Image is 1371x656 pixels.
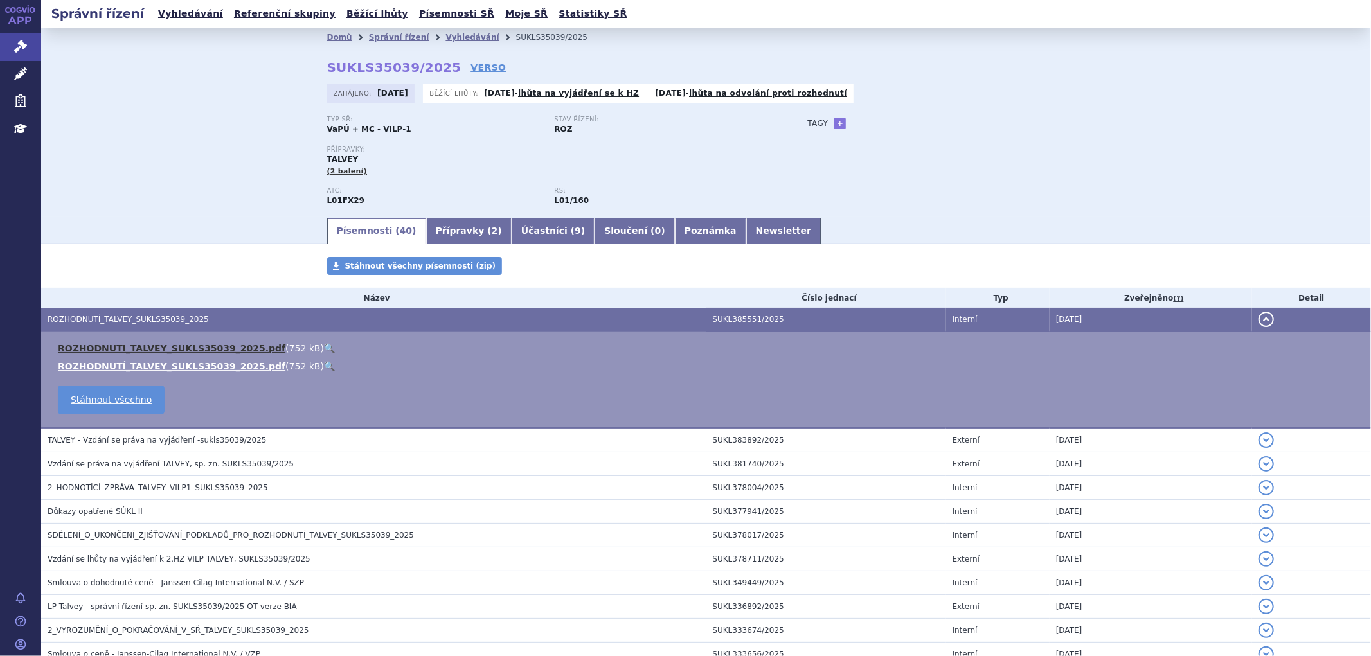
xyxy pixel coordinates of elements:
li: SUKLS35039/2025 [516,28,604,47]
a: Vyhledávání [154,5,227,22]
button: detail [1259,575,1274,590]
td: SUKL378711/2025 [706,547,946,571]
span: LP Talvey - správní řízení sp. zn. SUKLS35039/2025 OT verze BIA [48,602,297,611]
a: lhůta na vyjádření se k HZ [518,89,639,98]
p: - [655,88,847,98]
span: Externí [953,554,980,563]
th: Název [41,288,706,308]
span: Smlouva o dohodnuté ceně - Janssen-Cilag International N.V. / SZP [48,578,304,587]
p: Typ SŘ: [327,116,542,123]
a: Vyhledávání [445,33,499,42]
td: [DATE] [1050,452,1252,476]
strong: TALKVETAMAB [327,196,365,205]
a: 🔍 [324,361,335,371]
strong: [DATE] [377,89,408,98]
p: RS: [555,187,769,195]
button: detail [1259,551,1274,567]
a: ROZHODNUTI_TALVEY_SUKLS35039_2025.pdf [58,343,285,353]
span: Interní [953,483,978,492]
button: detail [1259,527,1274,543]
td: [DATE] [1050,524,1252,547]
button: detail [1259,599,1274,614]
a: Newsletter [746,218,821,244]
span: Externí [953,459,980,468]
button: detail [1259,504,1274,519]
a: ROZHODNUTÍ_TALVEY_SUKLS35039_2025.pdf [58,361,285,371]
a: Statistiky SŘ [555,5,631,22]
a: Domů [327,33,352,42]
a: lhůta na odvolání proti rozhodnutí [689,89,847,98]
td: [DATE] [1050,308,1252,332]
td: SUKL336892/2025 [706,595,946,619]
h3: Tagy [808,116,829,131]
a: Účastníci (9) [512,218,595,244]
li: ( ) [58,360,1358,373]
span: ROZHODNUTÍ_TALVEY_SUKLS35039_2025 [48,315,209,324]
a: Písemnosti SŘ [415,5,498,22]
span: (2 balení) [327,167,368,175]
p: - [484,88,639,98]
a: Písemnosti (40) [327,218,426,244]
span: TALVEY [327,155,359,164]
td: SUKL378004/2025 [706,476,946,500]
a: Stáhnout všechny písemnosti (zip) [327,257,503,275]
td: SUKL383892/2025 [706,428,946,452]
span: Běžící lhůty: [429,88,481,98]
td: [DATE] [1050,619,1252,643]
button: detail [1259,312,1274,327]
h2: Správní řízení [41,4,154,22]
td: SUKL349449/2025 [706,571,946,595]
strong: monoklonální protilátky a konjugáty protilátka – léčivo [555,196,589,205]
a: Běžící lhůty [343,5,412,22]
td: [DATE] [1050,547,1252,571]
a: Referenční skupiny [230,5,339,22]
span: 40 [400,226,412,236]
span: Stáhnout všechny písemnosti (zip) [345,262,496,270]
span: TALVEY - Vzdání se práva na vyjádření -sukls35039/2025 [48,436,266,445]
span: Interní [953,626,978,635]
a: Přípravky (2) [426,218,512,244]
td: SUKL333674/2025 [706,619,946,643]
p: Stav řízení: [555,116,769,123]
td: SUKL385551/2025 [706,308,946,332]
th: Zveřejněno [1050,288,1252,308]
th: Detail [1252,288,1371,308]
button: detail [1259,432,1274,448]
button: detail [1259,623,1274,638]
span: Externí [953,602,980,611]
strong: [DATE] [484,89,515,98]
td: [DATE] [1050,571,1252,595]
td: [DATE] [1050,500,1252,524]
span: Interní [953,578,978,587]
span: Interní [953,531,978,540]
span: 752 kB [289,343,321,353]
p: Přípravky: [327,146,782,154]
strong: ROZ [555,125,573,134]
span: Interní [953,315,978,324]
strong: [DATE] [655,89,686,98]
td: [DATE] [1050,428,1252,452]
span: Zahájeno: [334,88,374,98]
span: 2 [492,226,498,236]
a: Stáhnout všechno [58,386,165,414]
span: 0 [655,226,661,236]
span: 2_HODNOTÍCÍ_ZPRÁVA_TALVEY_VILP1_SUKLS35039_2025 [48,483,268,492]
td: [DATE] [1050,595,1252,619]
th: Typ [946,288,1050,308]
span: Interní [953,507,978,516]
p: ATC: [327,187,542,195]
a: Správní řízení [369,33,429,42]
a: Moje SŘ [501,5,551,22]
span: Vzdání se práva na vyjádření TALVEY, sp. zn. SUKLS35039/2025 [48,459,294,468]
span: 2_VYROZUMĚNÍ_O_POKRAČOVÁNÍ_V_SŘ_TALVEY_SUKLS35039_2025 [48,626,309,635]
td: [DATE] [1050,476,1252,500]
span: SDĚLENÍ_O_UKONČENÍ_ZJIŠŤOVÁNÍ_PODKLADŮ_PRO_ROZHODNUTÍ_TALVEY_SUKLS35039_2025 [48,531,414,540]
td: SUKL381740/2025 [706,452,946,476]
span: 9 [575,226,581,236]
abbr: (?) [1174,294,1184,303]
button: detail [1259,480,1274,495]
li: ( ) [58,342,1358,355]
a: Sloučení (0) [595,218,674,244]
th: Číslo jednací [706,288,946,308]
a: 🔍 [324,343,335,353]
